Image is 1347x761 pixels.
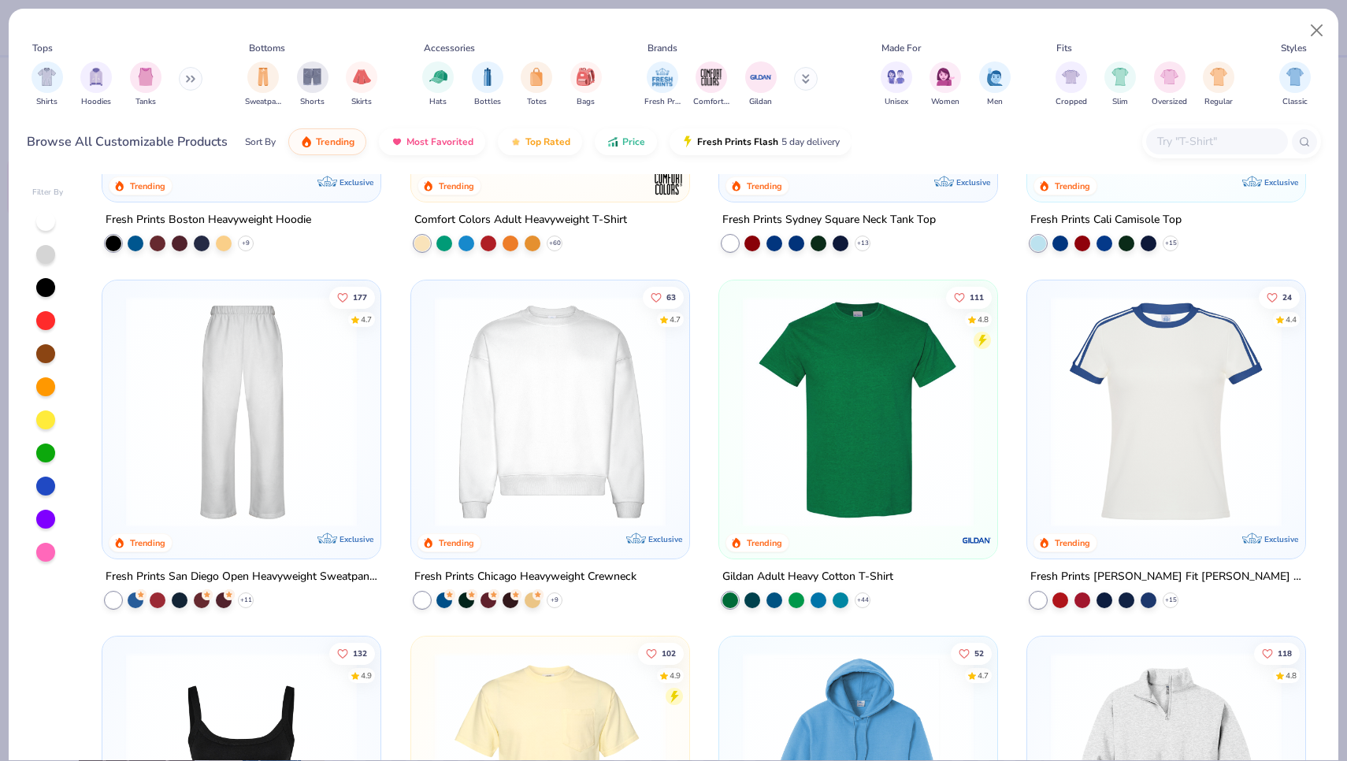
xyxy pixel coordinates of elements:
[642,286,683,308] button: Like
[978,670,989,681] div: 4.7
[479,68,496,86] img: Bottles Image
[648,41,677,55] div: Brands
[1056,41,1072,55] div: Fits
[987,96,1003,108] span: Men
[329,286,375,308] button: Like
[931,96,959,108] span: Women
[1030,210,1182,230] div: Fresh Prints Cali Camisole Top
[735,295,981,526] img: db319196-8705-402d-8b46-62aaa07ed94f
[422,61,454,108] div: filter for Hats
[406,135,473,148] span: Most Favorited
[361,670,372,681] div: 4.9
[548,239,560,248] span: + 60
[1259,286,1300,308] button: Like
[1104,61,1136,108] button: filter button
[32,187,64,199] div: Filter By
[937,68,955,86] img: Women Image
[946,286,992,308] button: Like
[749,96,772,108] span: Gildan
[135,96,156,108] span: Tanks
[648,534,682,544] span: Exclusive
[300,135,313,148] img: trending.gif
[1286,68,1304,86] img: Classic Image
[353,293,367,301] span: 177
[856,239,868,248] span: + 13
[1056,96,1087,108] span: Cropped
[881,61,912,108] div: filter for Unisex
[856,596,868,605] span: + 44
[1156,132,1277,150] input: Try "T-Shirt"
[32,61,63,108] button: filter button
[1056,61,1087,108] div: filter for Cropped
[521,61,552,108] div: filter for Totes
[472,61,503,108] button: filter button
[622,135,645,148] span: Price
[1043,295,1289,526] img: e5540c4d-e74a-4e58-9a52-192fe86bec9f
[288,128,366,155] button: Trending
[1282,293,1292,301] span: 24
[956,177,990,187] span: Exclusive
[106,210,311,230] div: Fresh Prints Boston Heavyweight Hoodie
[32,61,63,108] div: filter for Shirts
[979,61,1011,108] div: filter for Men
[722,210,936,230] div: Fresh Prints Sydney Square Neck Tank Top
[974,649,984,657] span: 52
[130,61,161,108] button: filter button
[1062,68,1080,86] img: Cropped Image
[1203,61,1234,108] div: filter for Regular
[1204,96,1233,108] span: Regular
[527,96,547,108] span: Totes
[498,128,582,155] button: Top Rated
[697,135,778,148] span: Fresh Prints Flash
[297,61,328,108] div: filter for Shorts
[699,65,723,89] img: Comfort Colors Image
[1111,68,1129,86] img: Slim Image
[722,567,893,587] div: Gildan Adult Heavy Cotton T-Shirt
[930,61,961,108] button: filter button
[1282,96,1308,108] span: Classic
[414,210,627,230] div: Comfort Colors Adult Heavyweight T-Shirt
[1203,61,1234,108] button: filter button
[644,96,681,108] span: Fresh Prints
[970,293,984,301] span: 111
[249,41,285,55] div: Bottoms
[361,314,372,325] div: 4.7
[1254,642,1300,664] button: Like
[429,96,447,108] span: Hats
[745,61,777,108] button: filter button
[429,68,447,86] img: Hats Image
[300,96,325,108] span: Shorts
[1286,314,1297,325] div: 4.4
[245,61,281,108] button: filter button
[130,61,161,108] div: filter for Tanks
[595,128,657,155] button: Price
[745,61,777,108] div: filter for Gildan
[673,295,920,526] img: 9145e166-e82d-49ae-94f7-186c20e691c9
[521,61,552,108] button: filter button
[346,61,377,108] button: filter button
[1152,61,1187,108] button: filter button
[391,135,403,148] img: most_fav.gif
[340,534,374,544] span: Exclusive
[978,314,989,325] div: 4.8
[1112,96,1128,108] span: Slim
[414,567,636,587] div: Fresh Prints Chicago Heavyweight Crewneck
[474,96,501,108] span: Bottles
[666,293,675,301] span: 63
[353,649,367,657] span: 132
[316,135,354,148] span: Trending
[245,135,276,149] div: Sort By
[245,61,281,108] div: filter for Sweatpants
[981,295,1228,526] img: c7959168-479a-4259-8c5e-120e54807d6b
[242,239,250,248] span: + 9
[346,61,377,108] div: filter for Skirts
[422,61,454,108] button: filter button
[27,132,228,151] div: Browse All Customizable Products
[577,68,594,86] img: Bags Image
[510,135,522,148] img: TopRated.gif
[669,314,680,325] div: 4.7
[986,68,1004,86] img: Men Image
[979,61,1011,108] button: filter button
[32,41,53,55] div: Tops
[528,68,545,86] img: Totes Image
